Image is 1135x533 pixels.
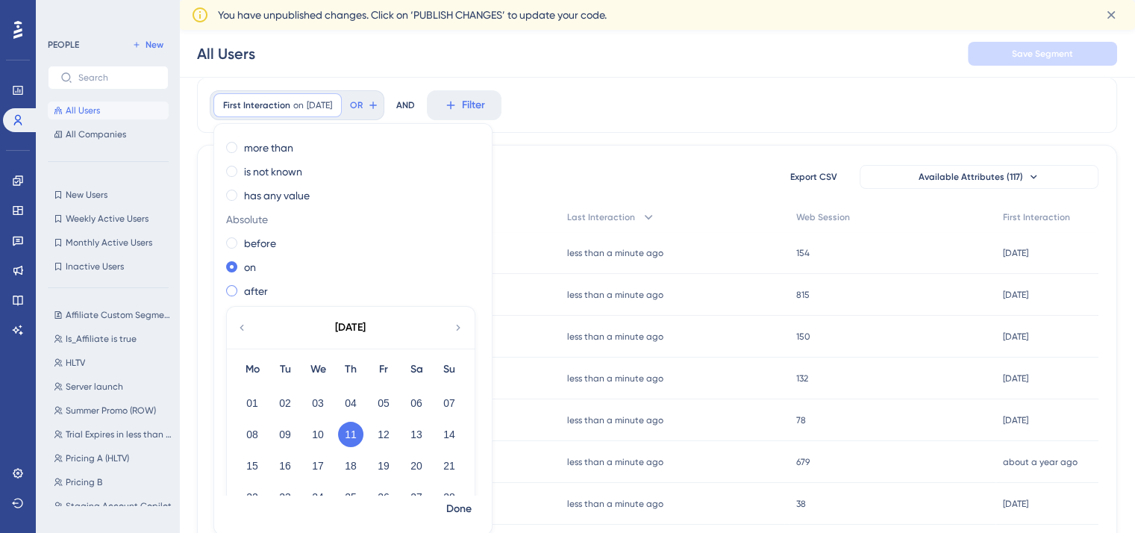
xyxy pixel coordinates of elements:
[1003,248,1028,258] time: [DATE]
[48,186,169,204] button: New Users
[48,473,178,491] button: Pricing B
[305,453,331,479] button: 17
[240,453,265,479] button: 15
[244,163,302,181] label: is not known
[338,484,363,510] button: 25
[240,422,265,447] button: 08
[48,402,178,420] button: Summer Promo (ROW)
[968,42,1117,66] button: Save Segment
[305,422,331,447] button: 10
[1003,373,1028,384] time: [DATE]
[66,105,100,116] span: All Users
[240,484,265,510] button: 22
[796,414,806,426] span: 78
[1003,290,1028,300] time: [DATE]
[404,453,429,479] button: 20
[66,452,129,464] span: Pricing A (HLTV)
[66,428,172,440] span: Trial Expires in less than 48hrs
[218,6,607,24] span: You have unpublished changes. Click on ‘PUBLISH CHANGES’ to update your code.
[226,211,474,228] span: Absolute
[48,39,79,51] div: PEOPLE
[307,99,332,111] span: [DATE]
[367,361,400,378] div: Fr
[796,498,806,510] span: 38
[437,422,462,447] button: 14
[48,125,169,143] button: All Companies
[48,378,178,396] button: Server launch
[776,165,851,189] button: Export CSV
[796,289,810,301] span: 815
[48,426,178,443] button: Trial Expires in less than 48hrs
[462,96,485,114] span: Filter
[404,422,429,447] button: 13
[427,90,501,120] button: Filter
[66,333,137,345] span: Is_Affiliate is true
[66,476,102,488] span: Pricing B
[48,354,178,372] button: HLTV
[244,139,293,157] label: more than
[127,36,169,54] button: New
[348,93,381,117] button: OR
[293,99,304,111] span: on
[48,102,169,119] button: All Users
[860,165,1098,189] button: Available Attributes (117)
[197,43,255,64] div: All Users
[567,290,663,300] time: less than a minute ago
[404,484,429,510] button: 27
[66,237,152,249] span: Monthly Active Users
[66,405,156,417] span: Summer Promo (ROW)
[48,330,178,348] button: Is_Affiliate is true
[433,361,466,378] div: Su
[301,361,334,378] div: We
[567,499,663,509] time: less than a minute ago
[796,373,808,384] span: 132
[48,258,169,275] button: Inactive Users
[48,210,169,228] button: Weekly Active Users
[146,39,163,51] span: New
[338,453,363,479] button: 18
[1003,499,1028,509] time: [DATE]
[305,484,331,510] button: 24
[66,357,85,369] span: HLTV
[223,99,290,111] span: First Interaction
[371,390,396,416] button: 05
[48,497,178,515] button: Staging Account Copilot
[796,331,810,343] span: 150
[371,422,396,447] button: 12
[66,500,172,512] span: Staging Account Copilot
[244,282,268,300] label: after
[335,319,366,337] div: [DATE]
[1003,211,1070,223] span: First Interaction
[567,373,663,384] time: less than a minute ago
[48,234,169,252] button: Monthly Active Users
[1003,331,1028,342] time: [DATE]
[371,453,396,479] button: 19
[66,261,124,272] span: Inactive Users
[334,361,367,378] div: Th
[437,484,462,510] button: 28
[66,213,148,225] span: Weekly Active Users
[371,484,396,510] button: 26
[1003,457,1078,467] time: about a year ago
[567,457,663,467] time: less than a minute ago
[240,390,265,416] button: 01
[338,390,363,416] button: 04
[66,189,107,201] span: New Users
[567,331,663,342] time: less than a minute ago
[48,306,178,324] button: Affiliate Custom Segment to exclude
[78,72,156,83] input: Search
[567,248,663,258] time: less than a minute ago
[1003,415,1028,426] time: [DATE]
[338,422,363,447] button: 11
[305,390,331,416] button: 03
[272,453,298,479] button: 16
[48,449,178,467] button: Pricing A (HLTV)
[244,234,276,252] label: before
[66,381,123,393] span: Server launch
[269,361,301,378] div: Tu
[567,211,635,223] span: Last Interaction
[244,187,310,205] label: has any value
[66,309,172,321] span: Affiliate Custom Segment to exclude
[272,422,298,447] button: 09
[66,128,126,140] span: All Companies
